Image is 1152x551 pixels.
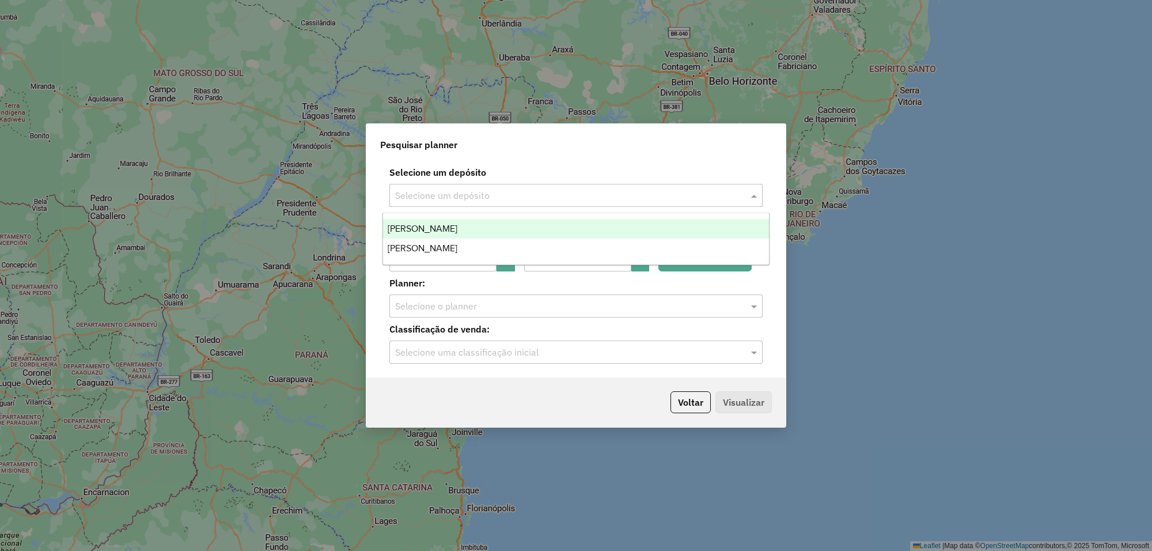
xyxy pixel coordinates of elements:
span: [PERSON_NAME] [388,243,457,253]
ng-dropdown-panel: Options list [382,213,770,265]
span: Pesquisar planner [380,138,457,152]
label: Selecione um depósito [382,165,770,179]
label: Planner: [382,276,770,290]
span: [PERSON_NAME] [388,224,457,233]
label: Classificação de venda: [382,322,770,336]
button: Voltar [670,391,711,413]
